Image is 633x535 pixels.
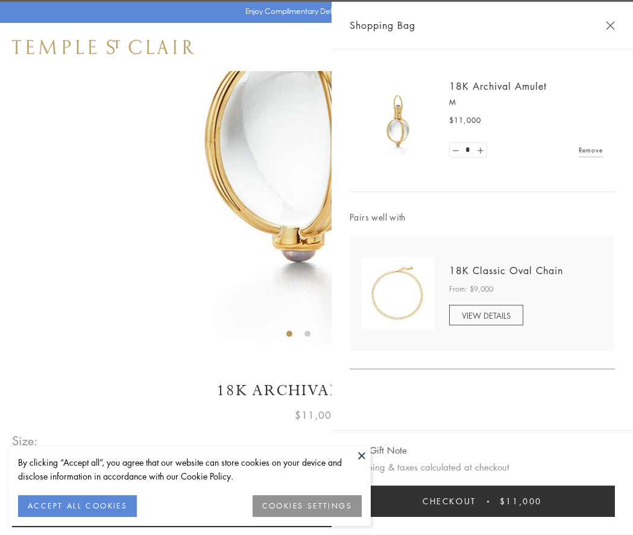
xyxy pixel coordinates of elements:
[350,17,415,33] span: Shopping Bag
[500,495,542,508] span: $11,000
[18,455,362,483] div: By clicking “Accept all”, you agree that our website can store cookies on your device and disclos...
[449,114,481,127] span: $11,000
[18,495,137,517] button: ACCEPT ALL COOKIES
[423,495,476,508] span: Checkout
[606,21,615,30] button: Close Shopping Bag
[449,283,493,295] span: From: $9,000
[362,257,434,330] img: N88865-OV18
[350,443,407,458] button: Add Gift Note
[579,143,603,157] a: Remove
[350,486,615,517] button: Checkout $11,000
[462,310,511,321] span: VIEW DETAILS
[449,305,523,325] a: VIEW DETAILS
[449,80,547,93] a: 18K Archival Amulet
[362,84,434,157] img: 18K Archival Amulet
[449,264,563,277] a: 18K Classic Oval Chain
[350,210,615,224] span: Pairs well with
[12,431,39,451] span: Size:
[12,380,621,401] h1: 18K Archival Amulet
[474,143,486,158] a: Set quantity to 2
[350,460,615,475] p: Shipping & taxes calculated at checkout
[450,143,462,158] a: Set quantity to 0
[449,96,603,108] p: M
[12,40,194,54] img: Temple St. Clair
[253,495,362,517] button: COOKIES SETTINGS
[295,407,338,423] span: $11,000
[245,5,382,17] p: Enjoy Complimentary Delivery & Returns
